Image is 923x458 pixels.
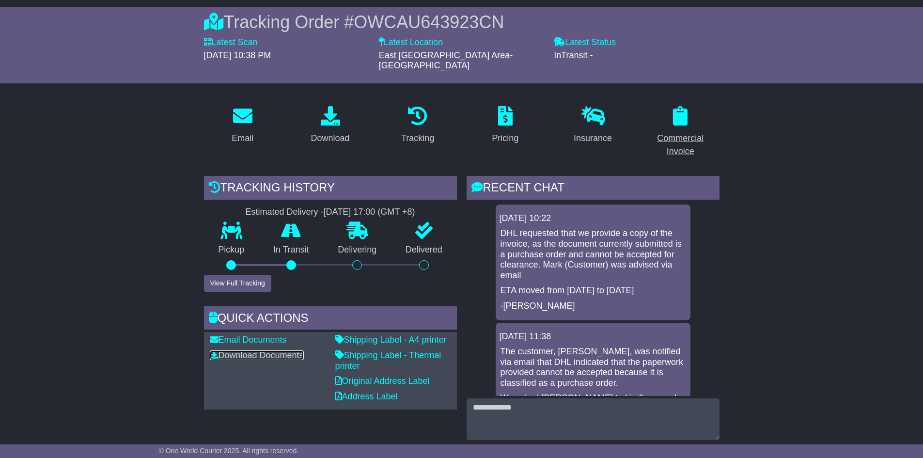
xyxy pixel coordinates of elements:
a: Commercial Invoice [641,103,720,161]
span: © One World Courier 2025. All rights reserved. [159,447,299,455]
a: Pricing [485,103,525,148]
div: Estimated Delivery - [204,207,457,218]
a: Email Documents [210,335,287,345]
span: East [GEOGRAPHIC_DATA] Area-[GEOGRAPHIC_DATA] [379,50,513,71]
p: We asked [PERSON_NAME] to kindly amend and resend the paperwork as a commercial invoice copy [501,393,686,425]
p: DHL requested that we provide a copy of the invoice, as the document currently submitted is a pur... [501,228,686,281]
a: Shipping Label - A4 printer [335,335,447,345]
a: Original Address Label [335,376,430,386]
p: Delivered [391,245,457,255]
a: Email [225,103,260,148]
span: InTransit - [554,50,593,60]
label: Latest Scan [204,37,258,48]
div: Quick Actions [204,306,457,332]
label: Latest Status [554,37,616,48]
div: Commercial Invoice [648,132,713,158]
div: Pricing [492,132,518,145]
p: The customer, [PERSON_NAME], was notified via email that DHL indicated that the paperwork provide... [501,347,686,388]
div: Tracking history [204,176,457,202]
p: Delivering [324,245,391,255]
label: Latest Location [379,37,443,48]
button: View Full Tracking [204,275,271,292]
p: -[PERSON_NAME] [501,301,686,312]
div: Tracking [401,132,434,145]
div: Insurance [574,132,612,145]
span: OWCAU643923CN [354,12,504,32]
div: Email [232,132,253,145]
div: [DATE] 10:22 [500,213,687,224]
p: ETA moved from [DATE] to [DATE] [501,285,686,296]
div: RECENT CHAT [467,176,720,202]
div: [DATE] 11:38 [500,332,687,342]
p: Pickup [204,245,259,255]
div: Download [311,132,349,145]
a: Address Label [335,392,398,401]
a: Tracking [395,103,440,148]
a: Download Documents [210,350,304,360]
a: Shipping Label - Thermal printer [335,350,441,371]
div: [DATE] 17:00 (GMT +8) [324,207,415,218]
div: Tracking Order # [204,12,720,32]
span: [DATE] 10:38 PM [204,50,271,60]
a: Download [304,103,356,148]
p: In Transit [259,245,324,255]
a: Insurance [567,103,618,148]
